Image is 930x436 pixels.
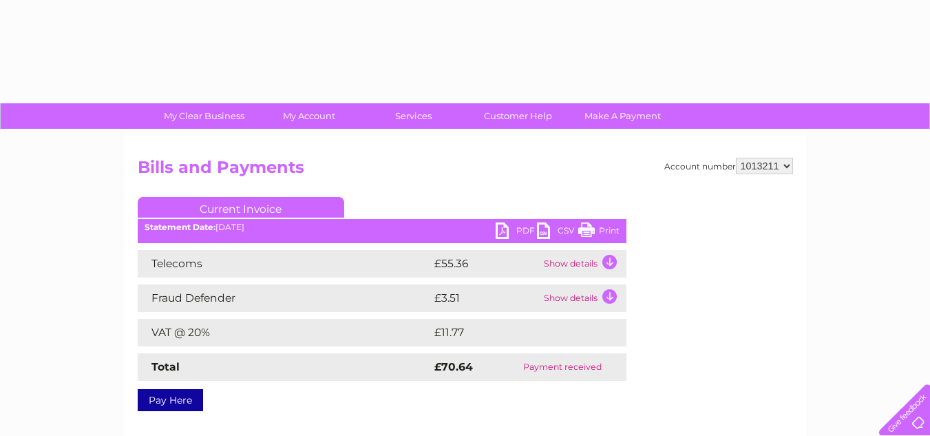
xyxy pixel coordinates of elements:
[138,197,344,218] a: Current Invoice
[138,319,431,346] td: VAT @ 20%
[145,222,215,232] b: Statement Date:
[151,360,180,373] strong: Total
[431,284,540,312] td: £3.51
[540,250,626,278] td: Show details
[496,222,537,242] a: PDF
[138,222,626,232] div: [DATE]
[357,103,470,129] a: Services
[664,158,793,174] div: Account number
[431,319,595,346] td: £11.77
[138,284,431,312] td: Fraud Defender
[431,250,540,278] td: £55.36
[138,250,431,278] td: Telecoms
[434,360,473,373] strong: £70.64
[578,222,620,242] a: Print
[138,389,203,411] a: Pay Here
[138,158,793,184] h2: Bills and Payments
[498,353,626,381] td: Payment received
[540,284,626,312] td: Show details
[537,222,578,242] a: CSV
[566,103,679,129] a: Make A Payment
[147,103,261,129] a: My Clear Business
[461,103,575,129] a: Customer Help
[252,103,366,129] a: My Account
